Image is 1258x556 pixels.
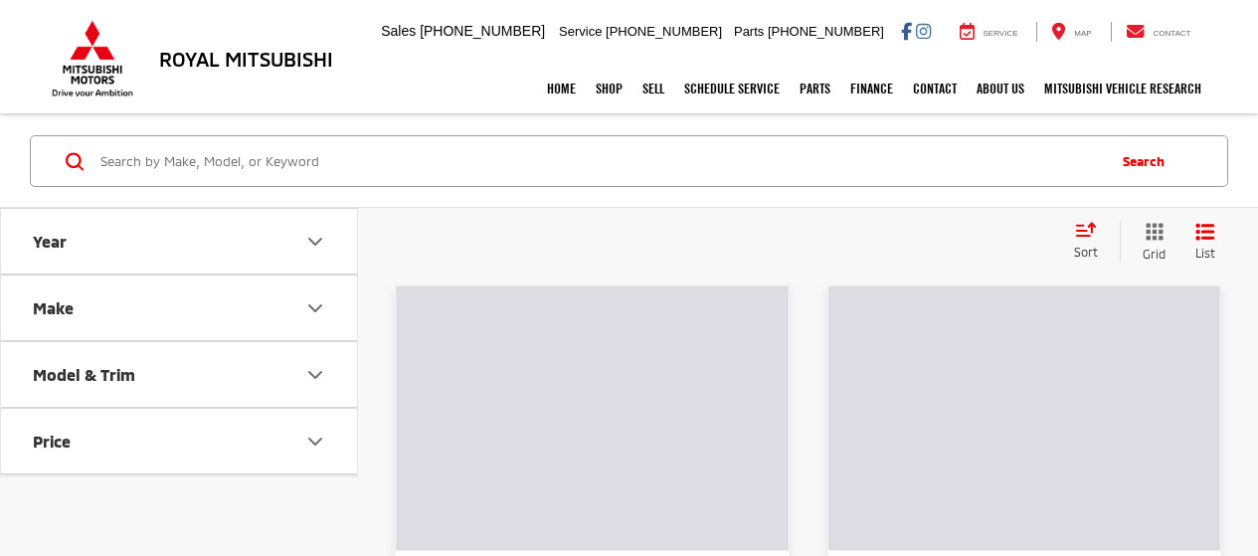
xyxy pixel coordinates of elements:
[303,296,327,320] div: Make
[98,137,1103,185] input: Search by Make, Model, or Keyword
[1,276,359,340] button: MakeMake
[559,24,602,39] span: Service
[33,432,71,451] div: Price
[903,64,967,113] a: Contact
[33,298,74,317] div: Make
[674,64,790,113] a: Schedule Service: Opens in a new tab
[48,20,137,97] img: Mitsubishi
[1074,29,1091,38] span: Map
[768,24,884,39] span: [PHONE_NUMBER]
[1103,136,1193,186] button: Search
[1153,29,1190,38] span: Contact
[1180,222,1230,263] button: List View
[1,475,359,540] button: Mileage
[159,48,333,70] h3: Royal Mitsubishi
[303,430,327,454] div: Price
[303,363,327,387] div: Model & Trim
[33,232,67,251] div: Year
[1,342,359,407] button: Model & TrimModel & Trim
[901,23,912,39] a: Facebook: Click to visit our Facebook page
[1195,245,1215,262] span: List
[1034,64,1211,113] a: Mitsubishi Vehicle Research
[734,24,764,39] span: Parts
[967,64,1034,113] a: About Us
[33,365,135,384] div: Model & Trim
[1,409,359,473] button: PricePrice
[1064,222,1120,262] button: Select sort value
[790,64,840,113] a: Parts: Opens in a new tab
[840,64,903,113] a: Finance
[586,64,632,113] a: Shop
[1,209,359,274] button: YearYear
[1111,22,1206,42] a: Contact
[945,22,1033,42] a: Service
[632,64,674,113] a: Sell
[420,23,545,39] span: [PHONE_NUMBER]
[1036,22,1106,42] a: Map
[606,24,722,39] span: [PHONE_NUMBER]
[984,29,1018,38] span: Service
[1143,246,1166,263] span: Grid
[1074,245,1098,259] span: Sort
[303,230,327,254] div: Year
[381,23,416,39] span: Sales
[1120,222,1180,263] button: Grid View
[537,64,586,113] a: Home
[916,23,931,39] a: Instagram: Click to visit our Instagram page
